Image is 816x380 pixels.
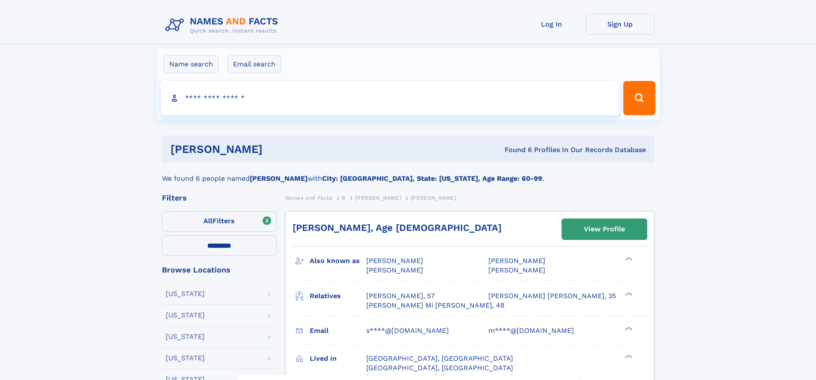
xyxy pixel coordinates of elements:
[342,192,346,203] a: B
[366,266,423,274] span: [PERSON_NAME]
[488,291,616,301] a: [PERSON_NAME] [PERSON_NAME], 35
[250,174,308,183] b: [PERSON_NAME]
[162,194,277,202] div: Filters
[411,195,457,201] span: [PERSON_NAME]
[355,192,401,203] a: [PERSON_NAME]
[488,266,545,274] span: [PERSON_NAME]
[366,291,435,301] a: [PERSON_NAME], 57
[383,145,646,155] div: Found 6 Profiles In Our Records Database
[562,219,647,239] a: View Profile
[285,192,332,203] a: Names and Facts
[293,222,502,233] a: [PERSON_NAME], Age [DEMOGRAPHIC_DATA]
[366,257,423,265] span: [PERSON_NAME]
[623,353,633,359] div: ❯
[166,355,205,362] div: [US_STATE]
[355,195,401,201] span: [PERSON_NAME]
[342,195,346,201] span: B
[162,211,277,232] label: Filters
[623,256,633,262] div: ❯
[227,55,281,73] label: Email search
[310,323,366,338] h3: Email
[623,326,633,331] div: ❯
[203,217,212,225] span: All
[310,254,366,268] h3: Also known as
[623,291,633,296] div: ❯
[161,81,620,115] input: search input
[162,163,655,184] div: We found 6 people named with .
[366,354,513,362] span: [GEOGRAPHIC_DATA], [GEOGRAPHIC_DATA]
[488,257,545,265] span: [PERSON_NAME]
[170,144,384,155] h1: [PERSON_NAME]
[310,289,366,303] h3: Relatives
[623,81,655,115] button: Search Button
[517,14,586,35] a: Log In
[586,14,655,35] a: Sign Up
[366,364,513,372] span: [GEOGRAPHIC_DATA], [GEOGRAPHIC_DATA]
[166,290,205,297] div: [US_STATE]
[162,14,285,37] img: Logo Names and Facts
[162,266,277,274] div: Browse Locations
[366,301,505,310] a: [PERSON_NAME] Mi [PERSON_NAME], 48
[166,333,205,340] div: [US_STATE]
[310,351,366,366] h3: Lived in
[164,55,218,73] label: Name search
[166,312,205,319] div: [US_STATE]
[584,219,625,239] div: View Profile
[322,174,542,183] b: City: [GEOGRAPHIC_DATA], State: [US_STATE], Age Range: 60-99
